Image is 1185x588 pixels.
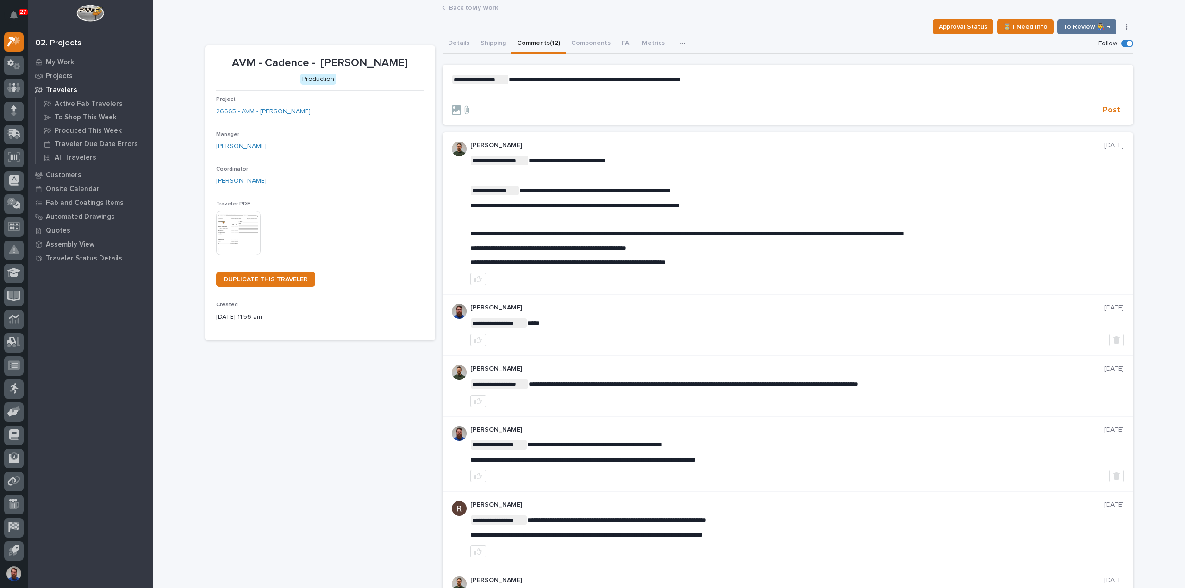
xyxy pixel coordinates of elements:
[216,142,267,151] a: [PERSON_NAME]
[1109,334,1124,346] button: Delete post
[216,302,238,308] span: Created
[470,334,486,346] button: like this post
[28,210,153,223] a: Automated Drawings
[216,167,248,172] span: Coordinator
[452,142,467,156] img: AATXAJw4slNr5ea0WduZQVIpKGhdapBAGQ9xVsOeEvl5=s96-c
[46,58,74,67] p: My Work
[511,34,566,54] button: Comments (12)
[1109,470,1124,482] button: Delete post
[55,127,122,135] p: Produced This Week
[933,19,993,34] button: Approval Status
[1063,21,1110,32] span: To Review 👨‍🏭 →
[46,72,73,80] p: Projects
[470,576,1104,584] p: [PERSON_NAME]
[470,545,486,557] button: like this post
[224,276,308,283] span: DUPLICATE THIS TRAVELER
[4,564,24,583] button: users-avatar
[55,140,138,149] p: Traveler Due Date Errors
[36,111,153,124] a: To Shop This Week
[470,273,486,285] button: like this post
[636,34,670,54] button: Metrics
[46,86,77,94] p: Travelers
[216,272,315,287] a: DUPLICATE THIS TRAVELER
[443,34,475,54] button: Details
[36,137,153,150] a: Traveler Due Date Errors
[28,83,153,97] a: Travelers
[28,168,153,182] a: Customers
[76,5,104,22] img: Workspace Logo
[36,124,153,137] a: Produced This Week
[46,241,94,249] p: Assembly View
[1057,19,1116,34] button: To Review 👨‍🏭 →
[216,132,239,137] span: Manager
[28,251,153,265] a: Traveler Status Details
[566,34,616,54] button: Components
[470,426,1104,434] p: [PERSON_NAME]
[216,107,311,117] a: 26665 - AVM - [PERSON_NAME]
[216,176,267,186] a: [PERSON_NAME]
[470,501,1104,509] p: [PERSON_NAME]
[470,365,1104,373] p: [PERSON_NAME]
[36,151,153,164] a: All Travelers
[1104,365,1124,373] p: [DATE]
[20,9,26,15] p: 27
[452,304,467,319] img: 6hTokn1ETDGPf9BPokIQ
[470,304,1104,312] p: [PERSON_NAME]
[55,113,117,122] p: To Shop This Week
[1003,21,1048,32] span: ⏳ I Need Info
[470,142,1104,149] p: [PERSON_NAME]
[470,395,486,407] button: like this post
[616,34,636,54] button: FAI
[46,171,81,179] p: Customers
[55,154,96,162] p: All Travelers
[216,56,424,70] p: AVM - Cadence - [PERSON_NAME]
[28,55,153,69] a: My Work
[46,213,115,221] p: Automated Drawings
[28,196,153,210] a: Fab and Coatings Items
[1104,304,1124,312] p: [DATE]
[1104,501,1124,509] p: [DATE]
[1104,142,1124,149] p: [DATE]
[216,312,424,322] p: [DATE] 11:56 am
[939,21,987,32] span: Approval Status
[452,365,467,380] img: AATXAJw4slNr5ea0WduZQVIpKGhdapBAGQ9xVsOeEvl5=s96-c
[46,185,100,193] p: Onsite Calendar
[1104,426,1124,434] p: [DATE]
[470,470,486,482] button: like this post
[36,97,153,110] a: Active Fab Travelers
[1098,40,1117,48] p: Follow
[28,69,153,83] a: Projects
[28,182,153,196] a: Onsite Calendar
[1099,105,1124,116] button: Post
[55,100,123,108] p: Active Fab Travelers
[12,11,24,26] div: Notifications27
[475,34,511,54] button: Shipping
[46,254,122,263] p: Traveler Status Details
[300,74,336,85] div: Production
[449,2,498,12] a: Back toMy Work
[216,97,236,102] span: Project
[452,426,467,441] img: 6hTokn1ETDGPf9BPokIQ
[1104,576,1124,584] p: [DATE]
[216,201,250,207] span: Traveler PDF
[997,19,1054,34] button: ⏳ I Need Info
[1103,105,1120,116] span: Post
[35,38,81,49] div: 02. Projects
[46,227,70,235] p: Quotes
[452,501,467,516] img: AATXAJzQ1Gz112k1-eEngwrIHvmFm-wfF_dy1drktBUI=s96-c
[28,237,153,251] a: Assembly View
[4,6,24,25] button: Notifications
[28,223,153,237] a: Quotes
[46,199,124,207] p: Fab and Coatings Items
